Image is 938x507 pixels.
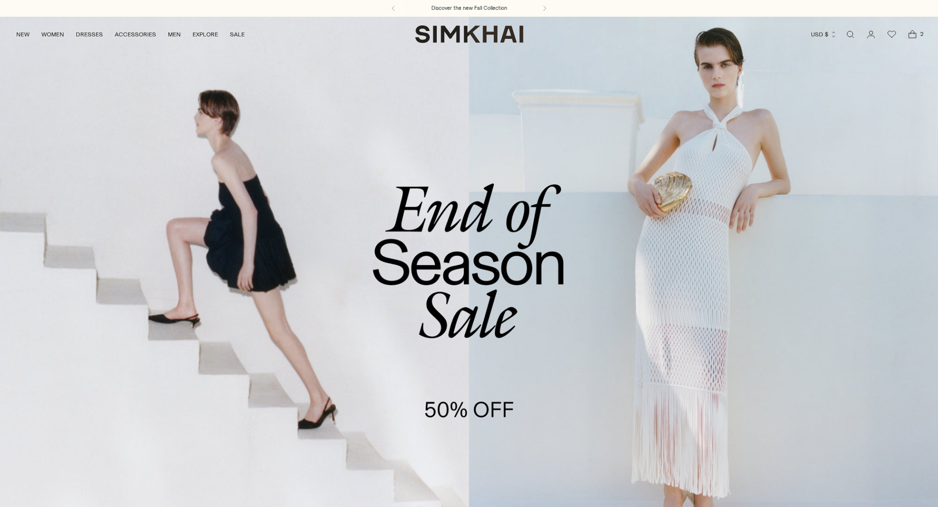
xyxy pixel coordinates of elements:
a: ACCESSORIES [115,24,156,45]
a: NEW [16,24,30,45]
a: Open search modal [841,25,860,44]
button: USD $ [811,24,837,45]
a: SIMKHAI [415,25,523,44]
span: 2 [917,30,926,38]
a: Open cart modal [903,25,922,44]
a: WOMEN [41,24,64,45]
a: Discover the new Fall Collection [431,4,507,12]
a: MEN [168,24,181,45]
a: EXPLORE [193,24,218,45]
a: Go to the account page [861,25,881,44]
a: DRESSES [76,24,103,45]
a: SALE [230,24,245,45]
a: Wishlist [882,25,902,44]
